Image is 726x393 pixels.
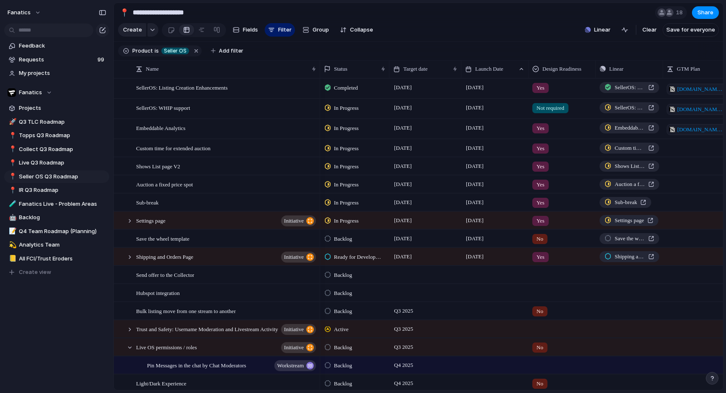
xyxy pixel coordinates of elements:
span: SellerOS: WHIP support [136,103,190,112]
span: Seller OS [164,47,187,55]
button: workstream [274,360,316,371]
button: 📍 [8,173,16,181]
button: 💫 [8,241,16,249]
div: 📒 [9,254,15,263]
a: 📒All FCI/Trust Eroders [4,252,109,265]
a: Feedback [4,40,109,52]
div: 📍 [9,158,15,168]
span: Filter [278,26,292,34]
div: 🤖Backlog [4,211,109,224]
div: 🤖 [9,213,15,223]
a: 📝Q4 Team Roadmap (Planning) [4,225,109,238]
span: In Progress [334,217,359,225]
span: Yes [537,84,544,92]
div: 📍Topps Q3 Roadmap [4,129,109,142]
span: Not required [537,104,564,112]
span: Linear [609,65,623,73]
span: Linear [594,26,610,34]
span: IR Q3 Roadmap [19,186,106,194]
span: Target date [403,65,428,73]
span: Embeddable Analytics [136,123,185,133]
button: Filter [265,23,295,37]
div: 📝 [9,226,15,236]
span: Collapse [350,26,373,34]
span: Q3 2025 [392,324,415,334]
span: [DATE] [392,179,414,189]
span: [DATE] [392,143,414,153]
span: Save for everyone [666,26,715,34]
button: fanatics [4,6,45,19]
button: 📒 [8,255,16,263]
button: is [153,46,160,56]
span: Custom time for extended auction [136,143,210,153]
span: No [537,380,543,388]
span: [DATE] [392,197,414,207]
a: Auction a fixed price spot [600,179,659,190]
span: In Progress [334,144,359,153]
span: Ready for Development [334,253,382,261]
span: Projects [19,104,106,112]
span: Shipping and Orders Page [136,252,193,261]
span: SellerOS: Listing Creation Enhancements [615,83,645,92]
span: Name [146,65,159,73]
span: is [155,47,159,55]
span: Backlog [334,307,352,316]
span: [DATE] [464,179,486,189]
a: Settings page [600,215,658,226]
button: Create view [4,266,109,279]
a: Requests99 [4,53,109,66]
span: [DOMAIN_NAME][URL] [677,125,724,134]
a: Shows List page V2 [600,161,659,172]
a: 📍Collect Q3 Roadmap [4,143,109,156]
span: [DATE] [464,82,486,93]
span: Create view [19,268,51,276]
a: My projects [4,67,109,80]
span: Settings page [136,215,166,225]
span: Seller OS Q3 Roadmap [19,173,106,181]
span: Shows List page V2 [615,162,645,170]
span: Hubspot integration [136,288,180,297]
span: [DATE] [464,252,486,262]
span: Group [313,26,329,34]
div: 📍Live Q3 Roadmap [4,157,109,169]
span: Shows List page V2 [136,161,180,171]
span: No [537,235,543,243]
span: Fanatics Live - Problem Areas [19,200,106,208]
button: 📍 [8,145,16,154]
div: 🧪Fanatics Live - Problem Areas [4,198,109,210]
span: Live Q3 Roadmap [19,159,106,167]
button: 📍 [8,159,16,167]
span: [DATE] [464,123,486,133]
span: Live OS permissions / roles [136,342,197,352]
span: fanatics [8,8,31,17]
button: 🚀 [8,118,16,126]
div: 📍 [9,144,15,154]
button: 🤖 [8,213,16,222]
span: SellerOS: WHIP support [615,104,645,112]
span: [DATE] [464,161,486,171]
span: 18 [676,8,685,17]
span: [DATE] [464,215,486,226]
button: initiative [281,252,316,263]
span: [DATE] [392,252,414,262]
button: Fields [229,23,261,37]
span: Send offer to the Collector [136,270,194,279]
span: In Progress [334,104,359,112]
span: Status [334,65,347,73]
span: initiative [284,324,304,335]
span: Q4 2025 [392,360,415,370]
span: In Progress [334,162,359,171]
span: [DATE] [392,161,414,171]
span: Settings page [615,216,644,225]
span: Product [132,47,153,55]
span: Embeddable Analytics [615,124,645,132]
div: 📍 [9,172,15,181]
span: Requests [19,56,95,64]
span: Topps Q3 Roadmap [19,131,106,140]
span: [DATE] [392,215,414,226]
span: Auction a fixed price spot [136,179,193,189]
a: Custom time for extended auction [600,143,659,154]
span: Backlog [334,235,352,243]
a: 💫Analytics Team [4,239,109,251]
